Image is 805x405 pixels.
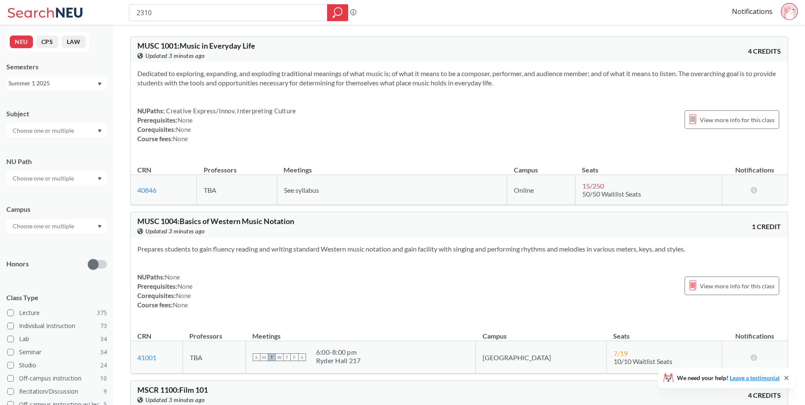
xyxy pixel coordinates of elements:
span: T [283,353,291,361]
span: 9 [104,387,107,396]
span: None [177,282,193,290]
span: None [176,292,191,299]
div: Summer 1 2025Dropdown arrow [6,77,107,90]
div: Dropdown arrow [6,123,107,138]
span: 375 [97,308,107,317]
div: 6:00 - 8:00 pm [316,348,361,356]
input: Choose one or multiple [8,221,79,231]
div: magnifying glass [327,4,348,21]
span: 73 [100,321,107,331]
div: CRN [137,331,151,341]
th: Seats [575,157,722,175]
span: None [173,301,188,309]
span: 10/10 Waitlist Seats [614,357,672,365]
td: Online [507,175,576,205]
th: Notifications [722,323,788,341]
span: 34 [100,348,107,357]
input: Choose one or multiple [8,126,79,136]
span: Updated 3 minutes ago [145,227,205,236]
label: Recitation/Discussion [7,386,107,397]
svg: Dropdown arrow [98,129,102,133]
div: NU Path [6,157,107,166]
span: MUSC 1001 : Music in Everyday Life [137,41,255,50]
div: CRN [137,165,151,175]
span: See syllabus [284,186,319,194]
span: We need your help! [677,375,780,381]
button: LAW [62,36,86,48]
svg: Dropdown arrow [98,225,102,228]
span: W [276,353,283,361]
span: None [165,273,180,281]
section: Prepares students to gain fluency reading and writing standard Western music notation and gain fa... [137,244,781,254]
section: Dedicated to exploring, expanding, and exploding traditional meanings of what music is; of what i... [137,69,781,88]
a: Leave a testimonial [730,374,780,381]
span: 7 / 19 [614,349,628,357]
span: None [177,116,193,124]
span: View more info for this class [700,281,775,291]
div: NUPaths: Prerequisites: Corequisites: Course fees: [137,106,296,143]
span: MUSC 1004 : Basics of Western Music Notation [137,216,294,226]
span: View more info for this class [700,115,775,125]
input: Class, professor, course number, "phrase" [136,5,321,20]
span: 4 CREDITS [748,391,781,400]
span: 50/50 Waitlist Seats [582,190,641,198]
span: Class Type [6,293,107,302]
th: Professors [183,323,246,341]
span: M [260,353,268,361]
div: Dropdown arrow [6,171,107,186]
th: Notifications [722,157,788,175]
th: Meetings [277,157,507,175]
td: TBA [183,341,246,374]
span: None [176,126,191,133]
span: Creative Express/Innov, Interpreting Culture [165,107,296,115]
td: TBA [197,175,277,205]
svg: Dropdown arrow [98,177,102,181]
span: 10 [100,374,107,383]
span: S [298,353,306,361]
span: Updated 3 minutes ago [145,395,205,405]
span: MSCR 1100 : Film 101 [137,385,208,394]
span: F [291,353,298,361]
th: Campus [476,323,607,341]
span: 4 CREDITS [748,47,781,56]
div: Semesters [6,62,107,71]
th: Professors [197,157,277,175]
span: None [173,135,188,142]
span: 1 CREDIT [752,222,781,231]
label: Studio [7,360,107,371]
th: Meetings [246,323,475,341]
td: [GEOGRAPHIC_DATA] [476,341,607,374]
div: Summer 1 2025 [8,79,97,88]
div: Dropdown arrow [6,219,107,233]
label: Lab [7,334,107,345]
input: Choose one or multiple [8,173,79,183]
span: 15 / 250 [582,182,604,190]
span: 24 [100,361,107,370]
div: Subject [6,109,107,118]
label: Lecture [7,307,107,318]
button: NEU [10,36,33,48]
button: CPS [36,36,58,48]
div: Ryder Hall 217 [316,356,361,365]
span: 34 [100,334,107,344]
span: Updated 3 minutes ago [145,51,205,60]
div: NUPaths: Prerequisites: Corequisites: Course fees: [137,272,193,309]
div: Campus [6,205,107,214]
th: Campus [507,157,576,175]
label: Off-campus instruction [7,373,107,384]
th: Seats [606,323,722,341]
svg: magnifying glass [333,7,343,19]
svg: Dropdown arrow [98,82,102,86]
a: 41001 [137,353,156,361]
p: Honors [6,259,29,269]
label: Individual Instruction [7,320,107,331]
span: T [268,353,276,361]
a: 40846 [137,186,156,194]
a: Notifications [732,7,772,16]
span: S [253,353,260,361]
label: Seminar [7,347,107,358]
